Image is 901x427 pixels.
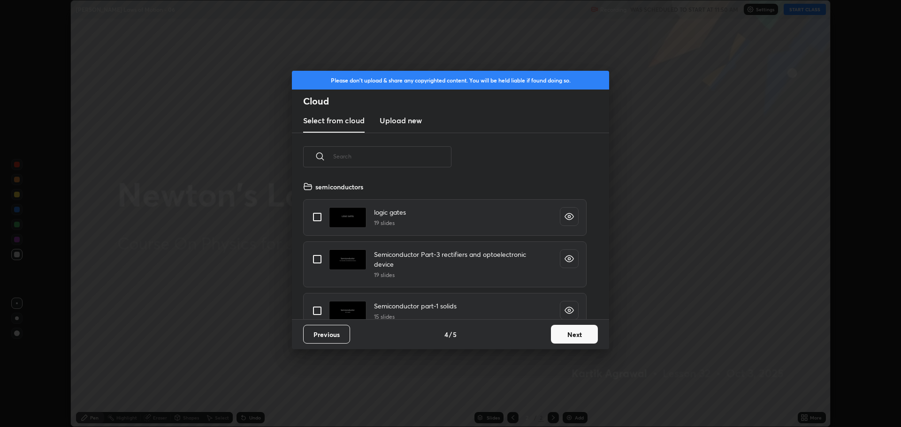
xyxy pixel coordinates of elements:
h3: Upload new [380,115,422,126]
h5: 19 slides [374,271,545,279]
img: 17400710976VL4M8.pdf [329,301,367,322]
h4: semiconductors [315,182,363,192]
img: 17400710972H3BF0.pdf [329,207,367,228]
div: Please don't upload & share any copyrighted content. You will be held liable if found doing so. [292,71,609,90]
h4: Semiconductor Part-3 rectifiers and optoelectronic device [374,249,545,269]
h3: Select from cloud [303,115,365,126]
h4: 4 [444,330,448,339]
button: Previous [303,325,350,344]
h5: 15 slides [374,313,457,321]
h4: Semiconductor part-1 solids [374,301,457,311]
button: Next [551,325,598,344]
div: grid [292,178,598,319]
h4: 5 [453,330,457,339]
h2: Cloud [303,95,609,107]
h4: logic gates [374,207,406,217]
h4: / [449,330,452,339]
h5: 19 slides [374,219,406,227]
img: 17400710971IS7IA.pdf [329,249,367,270]
input: Search [333,136,451,176]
